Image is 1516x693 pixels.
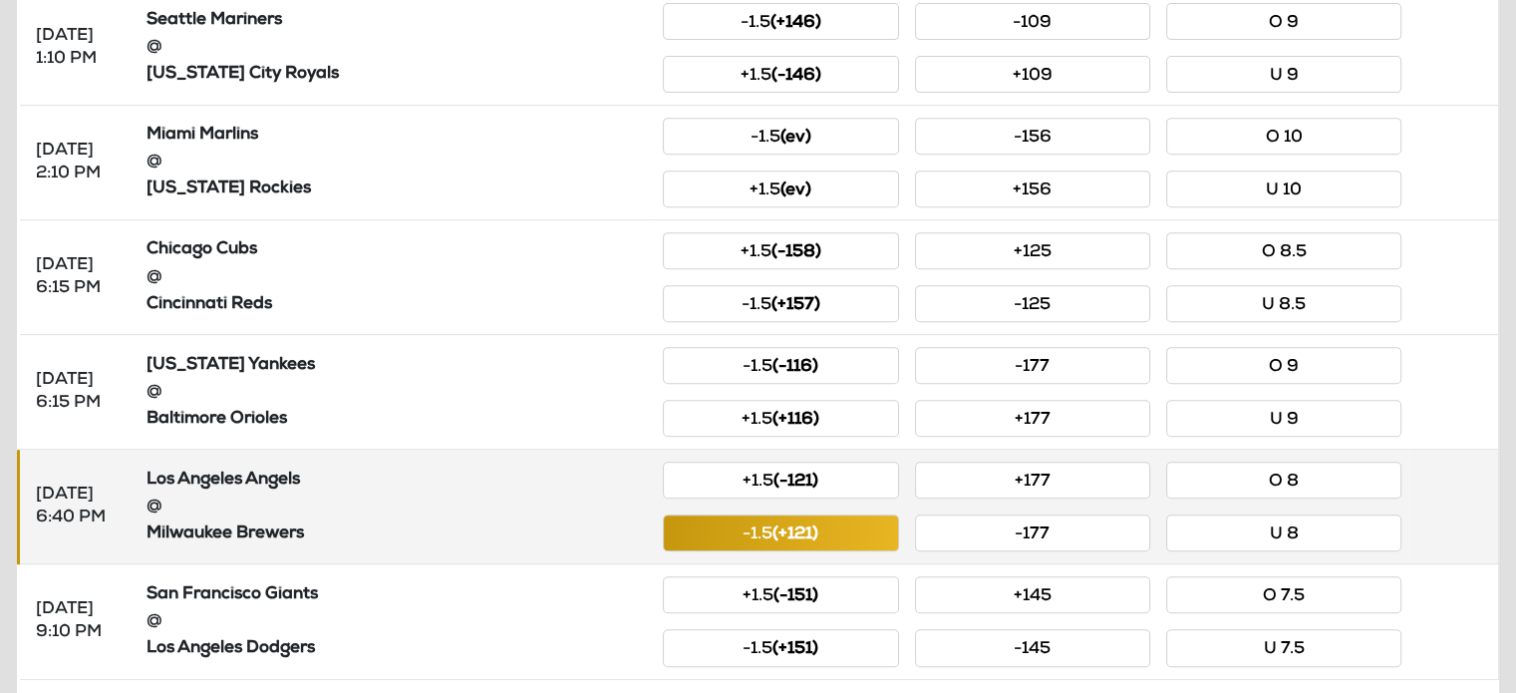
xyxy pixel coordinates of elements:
[915,171,1150,207] button: +156
[663,171,898,207] button: +1.5(ev)
[771,297,820,314] small: (+157)
[663,347,898,384] button: -1.5(-116)
[772,526,818,543] small: (+121)
[147,357,315,374] strong: [US_STATE] Yankees
[770,15,821,32] small: (+146)
[36,369,123,415] div: [DATE] 6:15 PM
[773,474,818,491] small: (-121)
[147,151,648,173] div: @
[771,68,821,85] small: (-146)
[1166,3,1401,40] button: O 9
[915,400,1150,437] button: +177
[915,232,1150,269] button: +125
[780,130,811,147] small: (ev)
[147,586,318,603] strong: San Francisco Giants
[1166,462,1401,499] button: O 8
[1166,576,1401,613] button: O 7.5
[663,3,898,40] button: -1.5(+146)
[36,484,123,529] div: [DATE] 6:40 PM
[915,576,1150,613] button: +145
[1166,232,1401,269] button: O 8.5
[1166,400,1401,437] button: U 9
[1166,515,1401,551] button: U 8
[663,629,898,666] button: -1.5(+151)
[1166,56,1401,93] button: U 9
[780,182,811,199] small: (ev)
[36,25,123,71] div: [DATE] 1:10 PM
[663,285,898,322] button: -1.5(+157)
[147,296,272,313] strong: Cincinnati Reds
[147,12,282,29] strong: Seattle Mariners
[915,629,1150,666] button: -145
[915,118,1150,155] button: -156
[772,641,818,658] small: (+151)
[1166,347,1401,384] button: O 9
[772,412,819,429] small: (+116)
[147,381,648,404] div: @
[915,56,1150,93] button: +109
[147,66,339,83] strong: [US_STATE] City Royals
[663,515,898,551] button: -1.5(+121)
[147,180,311,197] strong: [US_STATE] Rockies
[663,462,898,499] button: +1.5(-121)
[147,266,648,289] div: @
[915,462,1150,499] button: +177
[147,496,648,519] div: @
[1166,171,1401,207] button: U 10
[771,244,821,261] small: (-158)
[36,140,123,185] div: [DATE] 2:10 PM
[147,127,258,144] strong: Miami Marlins
[147,36,648,59] div: @
[773,588,818,605] small: (-151)
[772,359,818,376] small: (-116)
[1166,629,1401,666] button: U 7.5
[1166,118,1401,155] button: O 10
[915,285,1150,322] button: -125
[36,254,123,300] div: [DATE] 6:15 PM
[663,56,898,93] button: +1.5(-146)
[147,472,300,489] strong: Los Angeles Angels
[663,576,898,613] button: +1.5(-151)
[147,241,257,258] strong: Chicago Cubs
[147,640,315,657] strong: Los Angeles Dodgers
[1166,285,1401,322] button: U 8.5
[915,515,1150,551] button: -177
[147,525,304,542] strong: Milwaukee Brewers
[147,610,648,633] div: @
[147,411,287,428] strong: Baltimore Orioles
[663,400,898,437] button: +1.5(+116)
[36,598,123,644] div: [DATE] 9:10 PM
[663,118,898,155] button: -1.5(ev)
[915,347,1150,384] button: -177
[663,232,898,269] button: +1.5(-158)
[915,3,1150,40] button: -109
